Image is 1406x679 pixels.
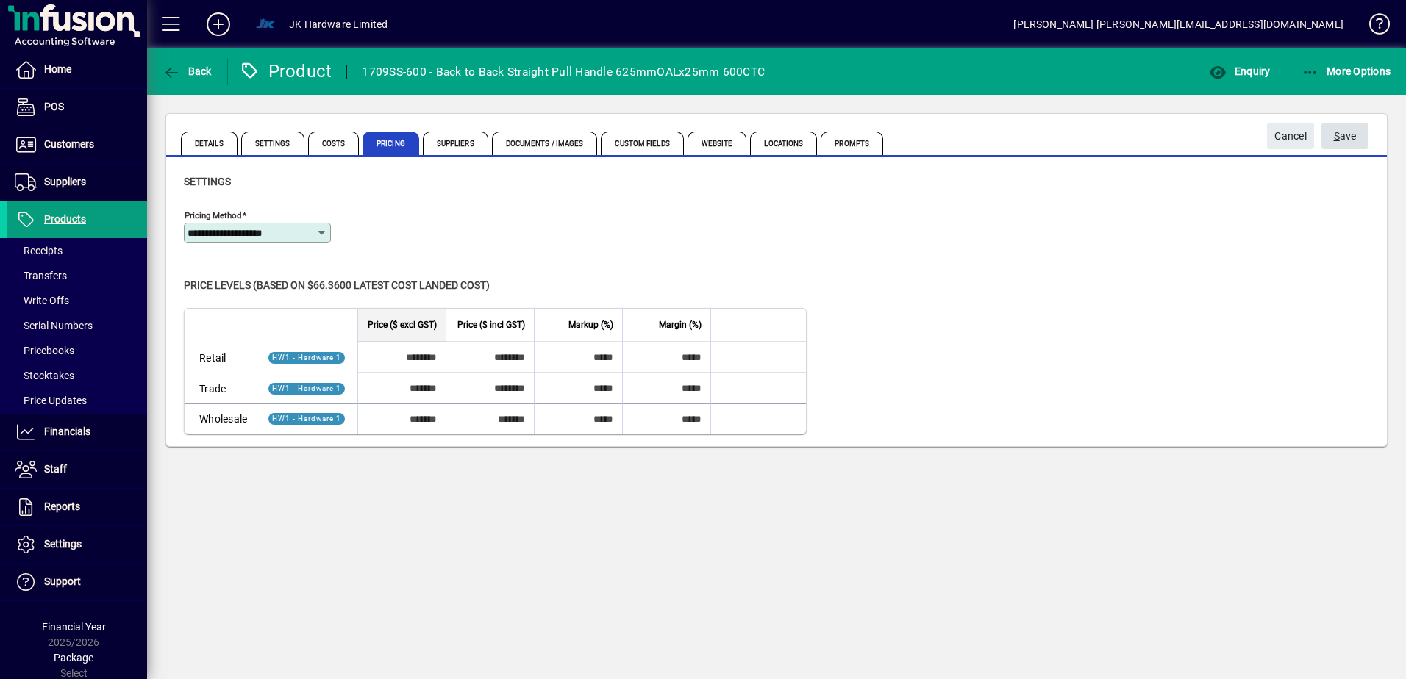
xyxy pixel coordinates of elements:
[1334,130,1340,142] span: S
[7,564,147,600] a: Support
[241,132,304,155] span: Settings
[147,58,228,85] app-page-header-button: Back
[7,313,147,338] a: Serial Numbers
[185,342,256,373] td: Retail
[1334,124,1357,148] span: ave
[750,132,817,155] span: Locations
[362,60,765,84] div: 1709SS-600 - Back to Back Straight Pull Handle 625mmOALx25mm 600CTC
[15,270,67,281] span: Transfers
[44,500,80,512] span: Reports
[15,345,74,356] span: Pricebooks
[7,451,147,488] a: Staff
[15,370,74,381] span: Stocktakes
[289,12,388,36] div: JK Hardware Limited
[184,279,490,291] span: Price levels (based on $66.3600 Latest cost landed cost)
[44,176,86,187] span: Suppliers
[1321,123,1368,149] button: Save
[185,210,242,220] mat-label: Pricing method
[1209,65,1270,77] span: Enquiry
[1302,65,1391,77] span: More Options
[15,295,69,306] span: Write Offs
[688,132,747,155] span: Website
[15,395,87,406] span: Price Updates
[7,388,147,413] a: Price Updates
[7,238,147,263] a: Receipts
[54,652,93,664] span: Package
[1205,58,1274,85] button: Enquiry
[184,176,231,187] span: Settings
[1274,124,1307,148] span: Cancel
[272,384,341,392] span: HW1 - Hardware 1
[44,63,71,75] span: Home
[44,575,81,587] span: Support
[44,538,82,550] span: Settings
[239,60,332,83] div: Product
[7,414,147,450] a: Financials
[492,132,598,155] span: Documents / Images
[242,11,289,37] button: Profile
[7,51,147,88] a: Home
[7,489,147,525] a: Reports
[1267,123,1314,149] button: Cancel
[272,414,341,423] span: HW1 - Hardware 1
[185,373,256,403] td: Trade
[568,317,613,333] span: Markup (%)
[7,126,147,163] a: Customers
[272,353,341,362] span: HW1 - Hardware 1
[181,132,238,155] span: Details
[15,320,93,331] span: Serial Numbers
[7,288,147,313] a: Write Offs
[159,58,215,85] button: Back
[7,164,147,201] a: Suppliers
[44,213,86,225] span: Products
[363,132,419,155] span: Pricing
[42,621,106,633] span: Financial Year
[821,132,883,155] span: Prompts
[195,11,242,37] button: Add
[7,526,147,563] a: Settings
[7,89,147,126] a: POS
[44,425,90,437] span: Financials
[15,245,63,256] span: Receipts
[1298,58,1395,85] button: More Options
[368,317,437,333] span: Price ($ excl GST)
[601,132,683,155] span: Custom Fields
[1358,3,1388,51] a: Knowledge Base
[423,132,488,155] span: Suppliers
[457,317,525,333] span: Price ($ incl GST)
[7,363,147,388] a: Stocktakes
[308,132,360,155] span: Costs
[44,463,67,475] span: Staff
[659,317,702,333] span: Margin (%)
[7,263,147,288] a: Transfers
[163,65,212,77] span: Back
[1013,12,1343,36] div: [PERSON_NAME] [PERSON_NAME][EMAIL_ADDRESS][DOMAIN_NAME]
[185,403,256,434] td: Wholesale
[7,338,147,363] a: Pricebooks
[44,101,64,112] span: POS
[44,138,94,150] span: Customers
